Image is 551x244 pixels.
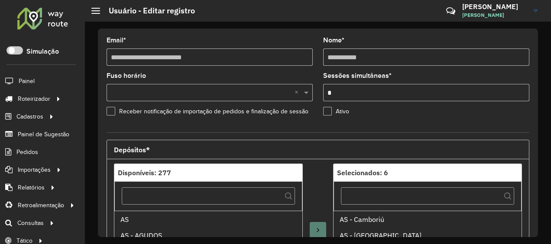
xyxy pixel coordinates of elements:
[120,214,297,225] div: AS
[18,183,45,192] span: Relatórios
[114,146,150,153] span: Depósitos*
[340,214,516,225] div: AS - Camboriú
[337,167,518,178] div: Selecionados: 6
[462,11,527,19] span: [PERSON_NAME]
[340,230,516,241] div: AS - [GEOGRAPHIC_DATA]
[18,165,51,174] span: Importações
[17,218,44,228] span: Consultas
[19,77,35,86] span: Painel
[18,94,50,103] span: Roteirizador
[323,35,344,45] label: Nome
[18,130,69,139] span: Painel de Sugestão
[441,2,460,20] a: Contato Rápido
[107,107,308,116] label: Receber notificação de importação de pedidos e finalização de sessão
[323,71,392,81] label: Sessões simultâneas
[26,46,59,57] label: Simulação
[100,6,195,16] h2: Usuário - Editar registro
[18,201,64,210] span: Retroalimentação
[323,107,349,116] label: Ativo
[107,35,126,45] label: Email
[295,87,302,98] span: Clear all
[107,71,146,81] label: Fuso horário
[118,167,299,178] div: Disponíveis: 277
[120,230,297,241] div: AS - AGUDOS
[16,148,38,157] span: Pedidos
[462,3,527,11] h3: [PERSON_NAME]
[16,112,43,121] span: Cadastros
